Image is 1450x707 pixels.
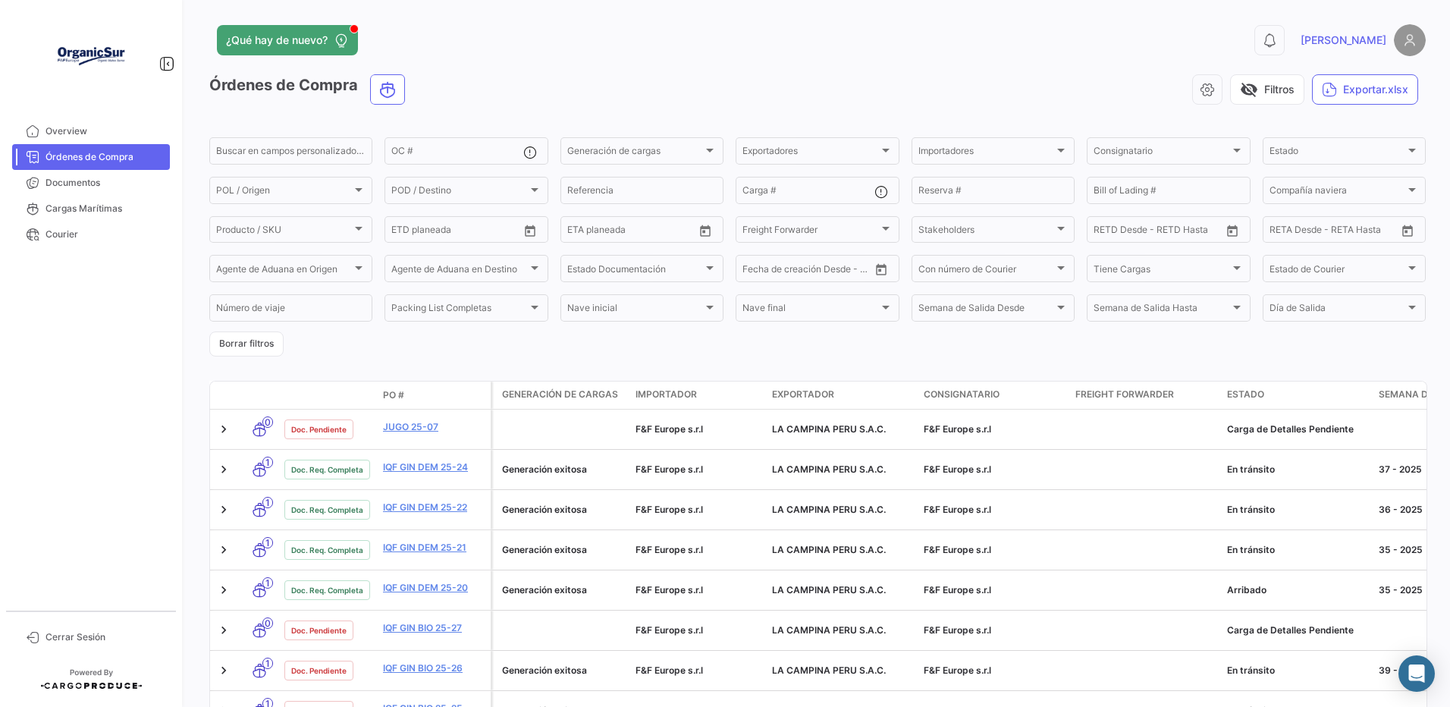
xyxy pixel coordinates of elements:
[216,187,352,198] span: POL / Origen
[636,665,703,676] span: F&F Europe s.r.l
[291,463,363,476] span: Doc. Req. Completa
[46,150,164,164] span: Órdenes de Compra
[403,227,464,237] input: Hasta
[755,266,815,276] input: Hasta
[567,266,703,276] span: Estado Documentación
[918,227,1054,237] span: Stakeholders
[1270,227,1271,237] input: Desde
[636,463,703,475] span: F&F Europe s.r.l
[217,25,358,55] button: ¿Qué hay de nuevo?
[216,422,231,437] a: Expand/Collapse Row
[1227,583,1367,597] div: Arribado
[772,624,886,636] span: LA CAMPINA PERU S.A.C.
[629,382,766,409] datatable-header-cell: Importador
[377,382,491,408] datatable-header-cell: PO #
[216,663,231,678] a: Expand/Collapse Row
[772,423,886,435] span: LA CAMPINA PERU S.A.C.
[1270,187,1405,198] span: Compañía naviera
[636,584,703,595] span: F&F Europe s.r.l
[12,222,170,247] a: Courier
[216,462,231,477] a: Expand/Collapse Row
[1230,74,1304,105] button: visibility_offFiltros
[924,504,991,515] span: F&F Europe s.r.l
[766,382,918,409] datatable-header-cell: Exportador
[918,305,1054,316] span: Semana de Salida Desde
[216,266,352,276] span: Agente de Aduana en Origen
[1270,266,1405,276] span: Estado de Courier
[262,617,273,629] span: 0
[742,305,878,316] span: Nave final
[493,382,629,409] datatable-header-cell: Generación de cargas
[924,463,991,475] span: F&F Europe s.r.l
[262,537,273,548] span: 1
[772,463,886,475] span: LA CAMPINA PERU S.A.C.
[519,219,541,242] button: Open calendar
[226,33,328,48] span: ¿Qué hay de nuevo?
[1240,80,1258,99] span: visibility_off
[1394,24,1426,56] img: placeholder-user.png
[216,542,231,558] a: Expand/Collapse Row
[216,502,231,517] a: Expand/Collapse Row
[1094,266,1229,276] span: Tiene Cargas
[772,665,886,676] span: LA CAMPINA PERU S.A.C.
[371,75,404,104] button: Ocean
[579,227,640,237] input: Hasta
[262,457,273,468] span: 1
[46,202,164,215] span: Cargas Marítimas
[1270,148,1405,159] span: Estado
[1069,382,1221,409] datatable-header-cell: Freight Forwarder
[1398,655,1435,692] div: Abrir Intercom Messenger
[636,423,703,435] span: F&F Europe s.r.l
[262,497,273,508] span: 1
[1301,33,1386,48] span: [PERSON_NAME]
[567,227,569,237] input: Desde
[924,665,991,676] span: F&F Europe s.r.l
[918,266,1054,276] span: Con número de Courier
[567,305,703,316] span: Nave inicial
[262,658,273,669] span: 1
[924,423,991,435] span: F&F Europe s.r.l
[694,219,717,242] button: Open calendar
[636,504,703,515] span: F&F Europe s.r.l
[1312,74,1418,105] button: Exportar.xlsx
[291,423,347,435] span: Doc. Pendiente
[1106,227,1166,237] input: Hasta
[12,144,170,170] a: Órdenes de Compra
[240,389,278,401] datatable-header-cell: Modo de Transporte
[278,389,377,401] datatable-header-cell: Estado Doc.
[772,504,886,515] span: LA CAMPINA PERU S.A.C.
[1270,305,1405,316] span: Día de Salida
[1227,423,1367,436] div: Carga de Detalles Pendiente
[383,388,404,402] span: PO #
[46,228,164,241] span: Courier
[772,584,886,595] span: LA CAMPINA PERU S.A.C.
[262,577,273,589] span: 1
[924,624,991,636] span: F&F Europe s.r.l
[1221,382,1373,409] datatable-header-cell: Estado
[1094,305,1229,316] span: Semana de Salida Hasta
[209,332,284,357] button: Borrar filtros
[924,584,991,595] span: F&F Europe s.r.l
[383,420,485,434] a: JUGO 25-07
[1227,388,1264,401] span: Estado
[1227,503,1367,517] div: En tránsito
[742,266,744,276] input: Desde
[1094,148,1229,159] span: Consignatario
[291,624,347,636] span: Doc. Pendiente
[383,541,485,555] a: IQF GIN DEM 25-21
[742,148,878,159] span: Exportadores
[1227,543,1367,557] div: En tránsito
[383,621,485,635] a: IQF GIN BIO 25-27
[502,503,623,517] div: Generación exitosa
[262,416,273,428] span: 0
[1075,388,1174,401] span: Freight Forwarder
[742,227,878,237] span: Freight Forwarder
[870,258,893,281] button: Open calendar
[918,148,1054,159] span: Importadores
[12,196,170,222] a: Cargas Marítimas
[1094,227,1095,237] input: Desde
[46,176,164,190] span: Documentos
[1227,664,1367,677] div: En tránsito
[502,543,623,557] div: Generación exitosa
[1282,227,1342,237] input: Hasta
